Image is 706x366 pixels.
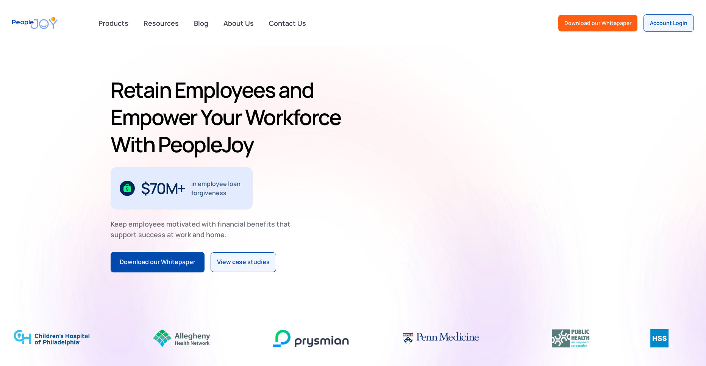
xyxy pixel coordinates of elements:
[219,15,258,31] a: About Us
[264,15,311,31] a: Contact Us
[211,252,276,272] a: View case studies
[189,15,213,31] a: Blog
[111,252,205,272] a: Download our Whitepaper
[217,257,270,267] div: View case studies
[111,76,350,158] h1: Retain Employees and Empower Your Workforce With PeopleJoy
[111,219,297,240] div: Keep employees motivated with financial benefits that support success at work and home.
[644,14,694,32] a: Account Login
[120,257,195,267] div: Download our Whitepaper
[141,182,185,194] div: $70M+
[191,179,244,197] div: in employee loan forgiveness
[558,15,637,31] a: Download our Whitepaper
[650,19,687,27] div: Account Login
[111,167,253,210] div: 1 / 3
[12,12,58,34] a: home
[139,15,183,31] a: Resources
[564,19,631,27] div: Download our Whitepaper
[94,16,133,31] div: Products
